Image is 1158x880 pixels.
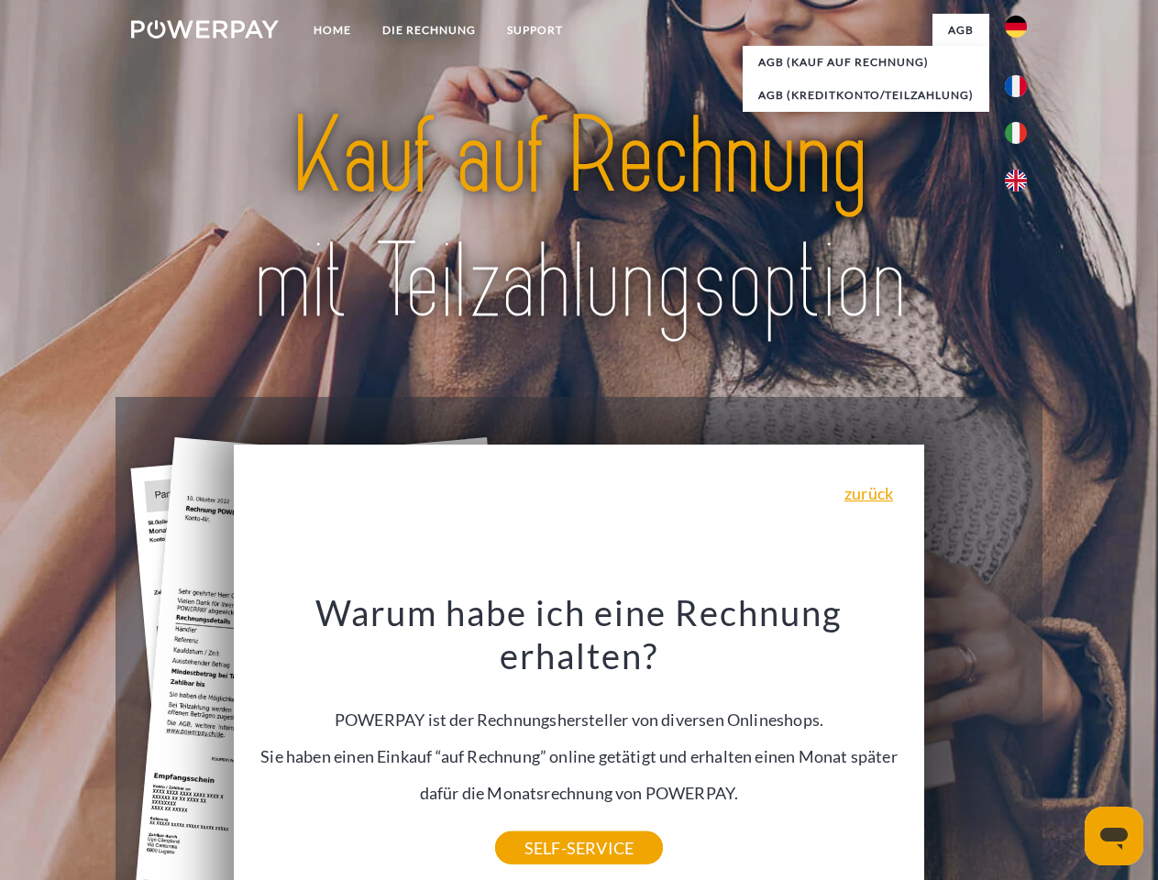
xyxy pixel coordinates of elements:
[495,831,663,864] a: SELF-SERVICE
[1005,170,1027,192] img: en
[1005,16,1027,38] img: de
[367,14,491,47] a: DIE RECHNUNG
[1085,807,1143,865] iframe: Schaltfläche zum Öffnen des Messaging-Fensters
[844,485,893,501] a: zurück
[131,20,279,38] img: logo-powerpay-white.svg
[743,79,989,112] a: AGB (Kreditkonto/Teilzahlung)
[1005,122,1027,144] img: it
[245,590,914,848] div: POWERPAY ist der Rechnungshersteller von diversen Onlineshops. Sie haben einen Einkauf “auf Rechn...
[245,590,914,678] h3: Warum habe ich eine Rechnung erhalten?
[298,14,367,47] a: Home
[175,88,983,351] img: title-powerpay_de.svg
[932,14,989,47] a: agb
[1005,75,1027,97] img: fr
[743,46,989,79] a: AGB (Kauf auf Rechnung)
[491,14,579,47] a: SUPPORT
